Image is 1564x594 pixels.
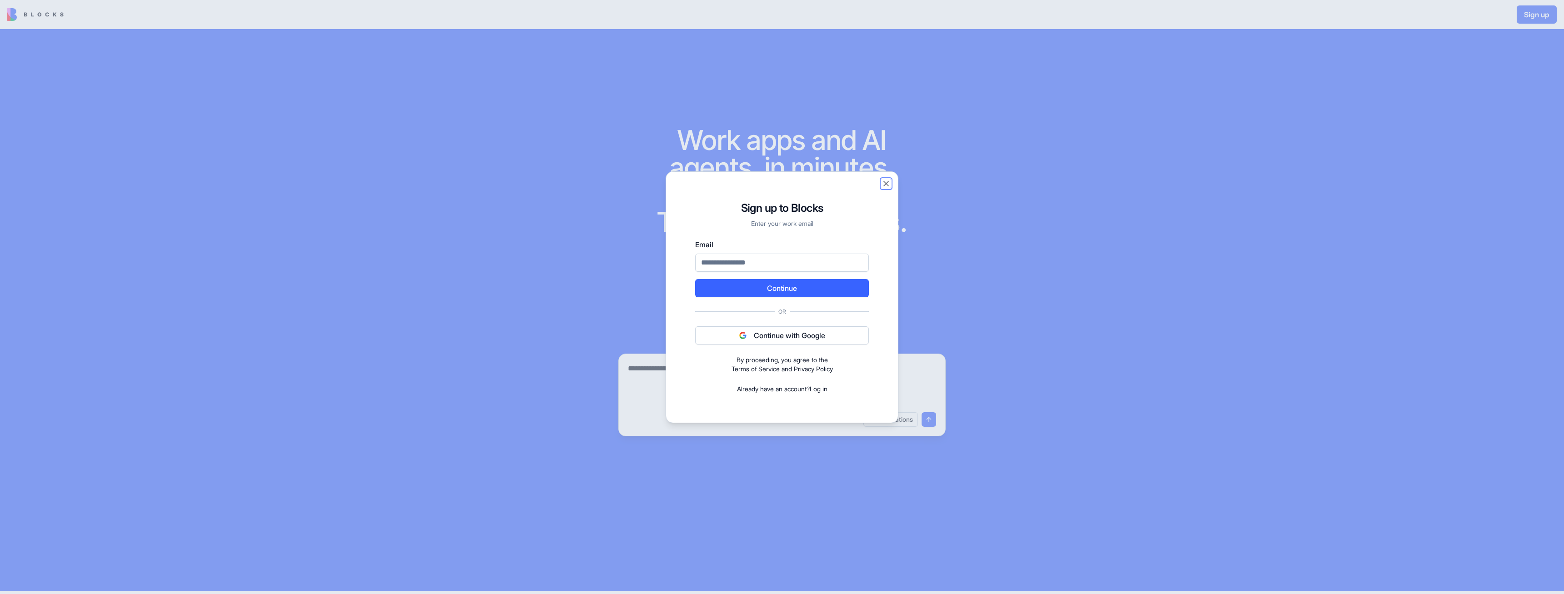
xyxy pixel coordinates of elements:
a: Terms of Service [732,365,780,373]
button: Continue with Google [695,326,869,344]
label: Email [695,239,869,250]
div: and [695,355,869,374]
h1: Sign up to Blocks [695,201,869,215]
div: By proceeding, you agree to the [695,355,869,364]
a: Log in [810,385,827,393]
span: Or [775,308,790,315]
img: google logo [739,332,747,339]
button: Close [882,179,891,188]
button: Continue [695,279,869,297]
a: Privacy Policy [794,365,833,373]
p: Enter your work email [695,219,869,228]
div: Already have an account? [695,384,869,394]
